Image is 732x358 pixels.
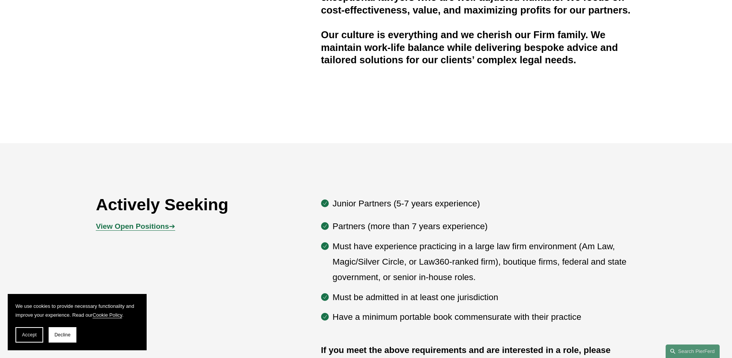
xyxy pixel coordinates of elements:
[333,219,636,234] p: Partners (more than 7 years experience)
[54,332,71,338] span: Decline
[22,332,37,338] span: Accept
[8,294,147,350] section: Cookie banner
[96,222,169,230] strong: View Open Positions
[96,222,175,230] span: ➔
[333,196,636,211] p: Junior Partners (5-7 years experience)
[15,327,43,343] button: Accept
[666,344,720,358] a: Search this site
[49,327,76,343] button: Decline
[333,290,636,305] p: Must be admitted in at least one jurisdiction
[96,194,276,214] h2: Actively Seeking
[333,239,636,285] p: Must have experience practicing in a large law firm environment (Am Law, Magic/Silver Circle, or ...
[93,312,122,318] a: Cookie Policy
[15,302,139,319] p: We use cookies to provide necessary functionality and improve your experience. Read our .
[333,309,636,325] p: Have a minimum portable book commensurate with their practice
[96,222,175,230] a: View Open Positions➔
[321,29,636,66] h4: Our culture is everything and we cherish our Firm family. We maintain work-life balance while del...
